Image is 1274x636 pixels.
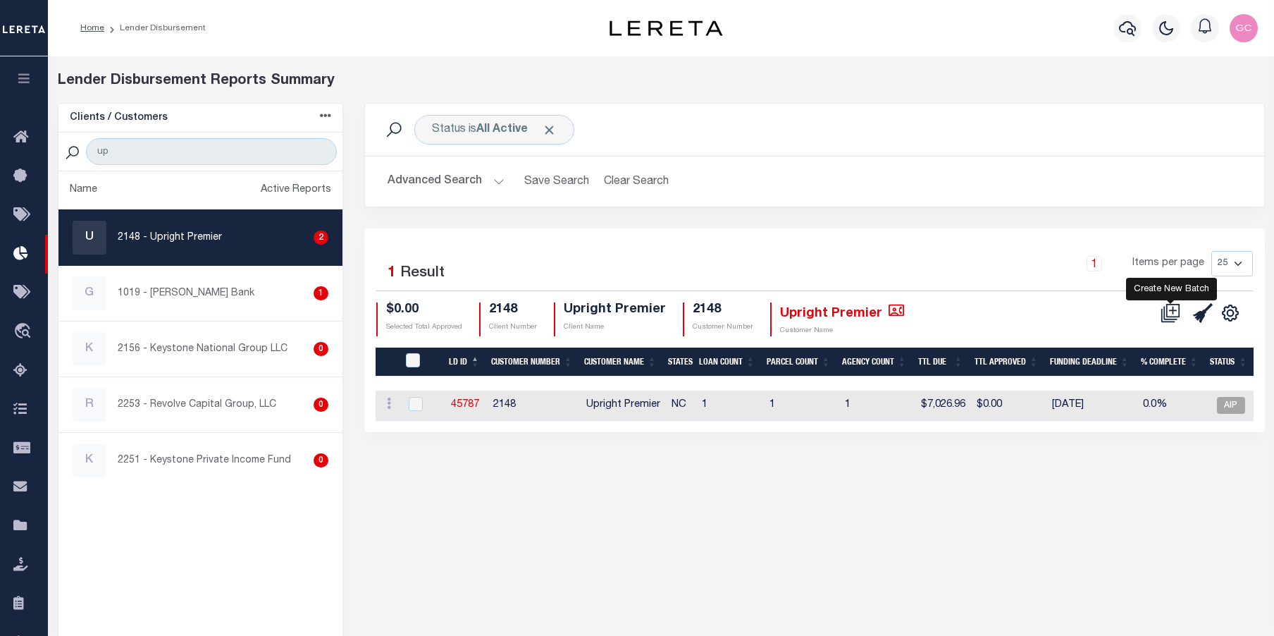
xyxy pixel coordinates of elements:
p: Client Name [564,322,666,333]
h4: 2148 [693,302,753,318]
a: 45787 [451,400,479,410]
td: 1 [764,391,839,421]
th: Funding Deadline: activate to sort column ascending [1044,348,1135,377]
h4: $0.00 [386,302,462,318]
th: States [662,348,693,377]
th: LDID [397,348,443,377]
a: K2156 - Keystone National Group LLC0 [58,322,343,377]
a: R2253 - Revolve Capital Group, LLC0 [58,377,343,432]
p: Selected Total Approved [386,322,462,333]
div: Active Reports [261,183,331,198]
span: Click to Remove [542,123,557,137]
th: % Complete: activate to sort column ascending [1135,348,1204,377]
input: Search Customer [86,138,337,165]
th: Status: activate to sort column ascending [1204,348,1254,377]
span: Items per page [1132,256,1204,271]
label: Result [400,262,445,285]
p: Client Number [489,322,537,333]
button: Clear Search [598,168,674,195]
div: Lender Disbursement Reports Summary [58,71,1265,92]
td: 2148 [488,391,581,421]
div: G [73,276,106,310]
span: 1 [388,266,396,281]
img: svg+xml;base64,PHN2ZyB4bWxucz0iaHR0cDovL3d3dy53My5vcmcvMjAwMC9zdmciIHBvaW50ZXItZXZlbnRzPSJub25lIi... [1230,14,1258,42]
div: Name [70,183,97,198]
div: U [73,221,106,255]
th: Agency Count: activate to sort column ascending [836,348,913,377]
th: Ttl Due: activate to sort column ascending [913,348,969,377]
p: Customer Number [693,322,753,333]
div: Create New Batch [1126,278,1217,300]
img: logo-dark.svg [610,20,722,36]
div: K [73,444,106,477]
a: K2251 - Keystone Private Income Fund0 [58,433,343,488]
p: Customer Name [780,326,904,336]
td: 1 [696,391,764,421]
th: Parcel Count: activate to sort column ascending [761,348,836,377]
h4: 2148 [489,302,537,318]
div: 0 [314,398,328,412]
p: 1019 - [PERSON_NAME] Bank [118,286,254,301]
th: LD ID: activate to sort column descending [443,348,486,377]
div: 0 [314,342,328,356]
p: 2156 - Keystone National Group LLC [118,342,287,357]
i: travel_explore [13,323,36,341]
td: 0.0% [1137,391,1206,421]
div: 2 [314,231,328,245]
a: 1 [1087,256,1102,271]
td: NC [666,391,696,421]
th: Loan Count: activate to sort column ascending [693,348,761,377]
td: $0.00 [971,391,1046,421]
td: [DATE] [1046,391,1137,421]
div: 0 [314,453,328,467]
button: Save Search [516,168,598,195]
th: Customer Name: activate to sort column ascending [579,348,662,377]
b: All Active [476,124,528,135]
div: Status is [414,115,574,145]
td: 1 [839,391,915,421]
a: U2148 - Upright Premier2 [58,210,343,265]
td: Upright Premier [581,391,666,421]
h5: Clients / Customers [70,112,168,124]
div: K [73,332,106,366]
td: $7,026.96 [915,391,971,421]
span: AIP [1217,397,1245,414]
div: 1 [314,286,328,300]
p: 2148 - Upright Premier [118,231,222,245]
a: G1019 - [PERSON_NAME] Bank1 [58,266,343,321]
h4: Upright Premier [780,302,904,322]
th: Customer Number: activate to sort column ascending [486,348,579,377]
div: R [73,388,106,422]
a: Home [80,24,104,32]
p: 2251 - Keystone Private Income Fund [118,453,291,468]
li: Lender Disbursement [104,22,206,35]
h4: Upright Premier [564,302,666,318]
button: Advanced Search [388,168,505,195]
th: Ttl Approved: activate to sort column ascending [969,348,1044,377]
p: 2253 - Revolve Capital Group, LLC [118,398,276,412]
